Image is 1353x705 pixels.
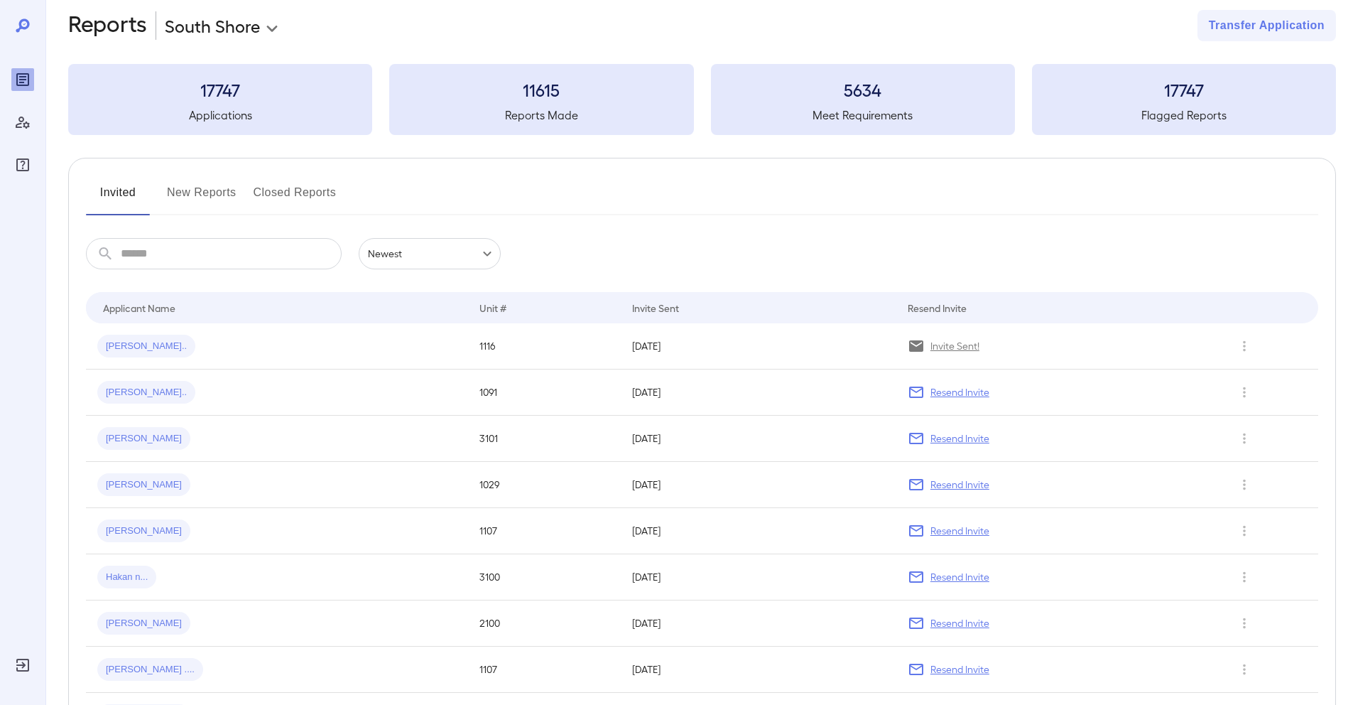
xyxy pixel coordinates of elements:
[468,370,621,416] td: 1091
[621,370,896,416] td: [DATE]
[930,431,989,446] p: Resend Invite
[621,508,896,554] td: [DATE]
[1233,427,1256,450] button: Row Actions
[1233,335,1256,357] button: Row Actions
[68,107,372,124] h5: Applications
[1233,381,1256,404] button: Row Actions
[468,647,621,693] td: 1107
[479,299,506,316] div: Unit #
[930,616,989,630] p: Resend Invite
[468,323,621,370] td: 1116
[11,154,34,176] div: FAQ
[68,10,147,41] h2: Reports
[11,68,34,91] div: Reports
[1032,107,1336,124] h5: Flagged Reports
[165,14,260,37] p: South Shore
[11,654,34,677] div: Log Out
[68,78,372,101] h3: 17747
[621,462,896,508] td: [DATE]
[468,601,621,647] td: 2100
[908,299,967,316] div: Resend Invite
[468,554,621,601] td: 3100
[621,554,896,601] td: [DATE]
[930,570,989,584] p: Resend Invite
[621,601,896,647] td: [DATE]
[103,299,175,316] div: Applicant Name
[1233,520,1256,542] button: Row Actions
[1233,566,1256,588] button: Row Actions
[632,299,679,316] div: Invite Sent
[711,107,1015,124] h5: Meet Requirements
[621,416,896,462] td: [DATE]
[97,340,195,353] span: [PERSON_NAME]..
[97,524,190,538] span: [PERSON_NAME]
[930,524,989,538] p: Resend Invite
[930,478,989,492] p: Resend Invite
[97,571,156,584] span: Hakan n...
[930,662,989,677] p: Resend Invite
[97,617,190,630] span: [PERSON_NAME]
[468,508,621,554] td: 1107
[621,647,896,693] td: [DATE]
[97,386,195,399] span: [PERSON_NAME]..
[930,339,979,353] p: Invite Sent!
[167,181,237,215] button: New Reports
[68,64,1336,135] summary: 17747Applications11615Reports Made5634Meet Requirements17747Flagged Reports
[1032,78,1336,101] h3: 17747
[1197,10,1336,41] button: Transfer Application
[468,462,621,508] td: 1029
[711,78,1015,101] h3: 5634
[389,78,693,101] h3: 11615
[621,323,896,370] td: [DATE]
[359,238,501,269] div: Newest
[389,107,693,124] h5: Reports Made
[468,416,621,462] td: 3101
[97,663,203,677] span: [PERSON_NAME] ....
[1233,612,1256,635] button: Row Actions
[97,432,190,446] span: [PERSON_NAME]
[97,478,190,492] span: [PERSON_NAME]
[1233,473,1256,496] button: Row Actions
[11,111,34,134] div: Manage Users
[254,181,337,215] button: Closed Reports
[1233,658,1256,681] button: Row Actions
[930,385,989,399] p: Resend Invite
[86,181,150,215] button: Invited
